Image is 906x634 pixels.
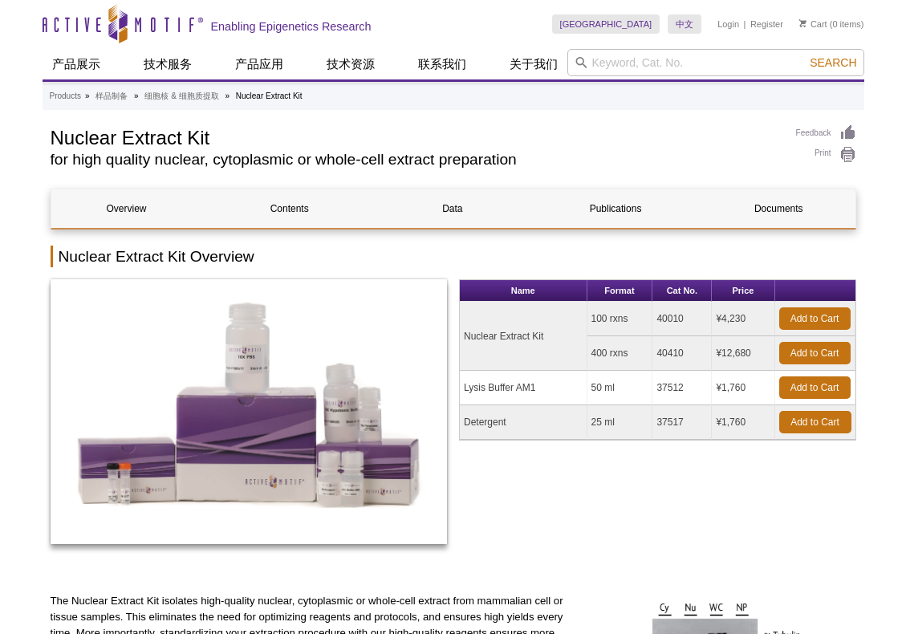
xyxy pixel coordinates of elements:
a: Add to Cart [779,307,851,330]
li: » [85,91,90,100]
a: 细胞核 & 细胞质提取 [144,89,218,104]
a: 技术服务 [134,49,201,79]
a: Publications [540,189,691,228]
input: Keyword, Cat. No. [567,49,864,76]
li: Nuclear Extract Kit [236,91,303,100]
h1: Nuclear Extract Kit [51,124,780,148]
td: 400 rxns [587,336,653,371]
a: Documents [703,189,854,228]
td: 37517 [652,405,712,440]
a: Products [50,89,81,104]
h2: Nuclear Extract Kit Overview [51,246,856,267]
h2: for high quality nuclear, cytoplasmic or whole-cell extract preparation [51,152,780,167]
td: 100 rxns [587,302,653,336]
th: Name [460,280,587,302]
a: Print [796,146,856,164]
a: 关于我们 [500,49,567,79]
a: [GEOGRAPHIC_DATA] [552,14,660,34]
a: 产品应用 [225,49,293,79]
a: Cart [799,18,827,30]
a: Overview [51,189,202,228]
a: 中文 [668,14,701,34]
td: ¥1,760 [712,371,774,405]
a: Register [750,18,783,30]
td: 40410 [652,336,712,371]
a: Add to Cart [779,342,851,364]
a: Contents [214,189,365,228]
button: Search [805,55,861,70]
span: Search [810,56,856,69]
td: 40010 [652,302,712,336]
td: Lysis Buffer AM1 [460,371,587,405]
h2: Enabling Epigenetics Research [211,19,372,34]
td: ¥1,760 [712,405,774,440]
th: Cat No. [652,280,712,302]
img: Your Cart [799,19,806,27]
img: Nuclear Extract Kit [51,279,448,544]
a: Login [717,18,739,30]
th: Price [712,280,774,302]
a: Data [377,189,528,228]
li: » [134,91,139,100]
a: Feedback [796,124,856,142]
a: Add to Cart [779,376,851,399]
td: Detergent [460,405,587,440]
li: | [744,14,746,34]
li: » [225,91,230,100]
th: Format [587,280,653,302]
td: 25 ml [587,405,653,440]
td: ¥12,680 [712,336,774,371]
a: 技术资源 [317,49,384,79]
a: 样品制备 [95,89,128,104]
a: Add to Cart [779,411,851,433]
a: 产品展示 [43,49,110,79]
a: 联系我们 [408,49,476,79]
td: Nuclear Extract Kit [460,302,587,371]
td: ¥4,230 [712,302,774,336]
td: 50 ml [587,371,653,405]
li: (0 items) [799,14,864,34]
td: 37512 [652,371,712,405]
